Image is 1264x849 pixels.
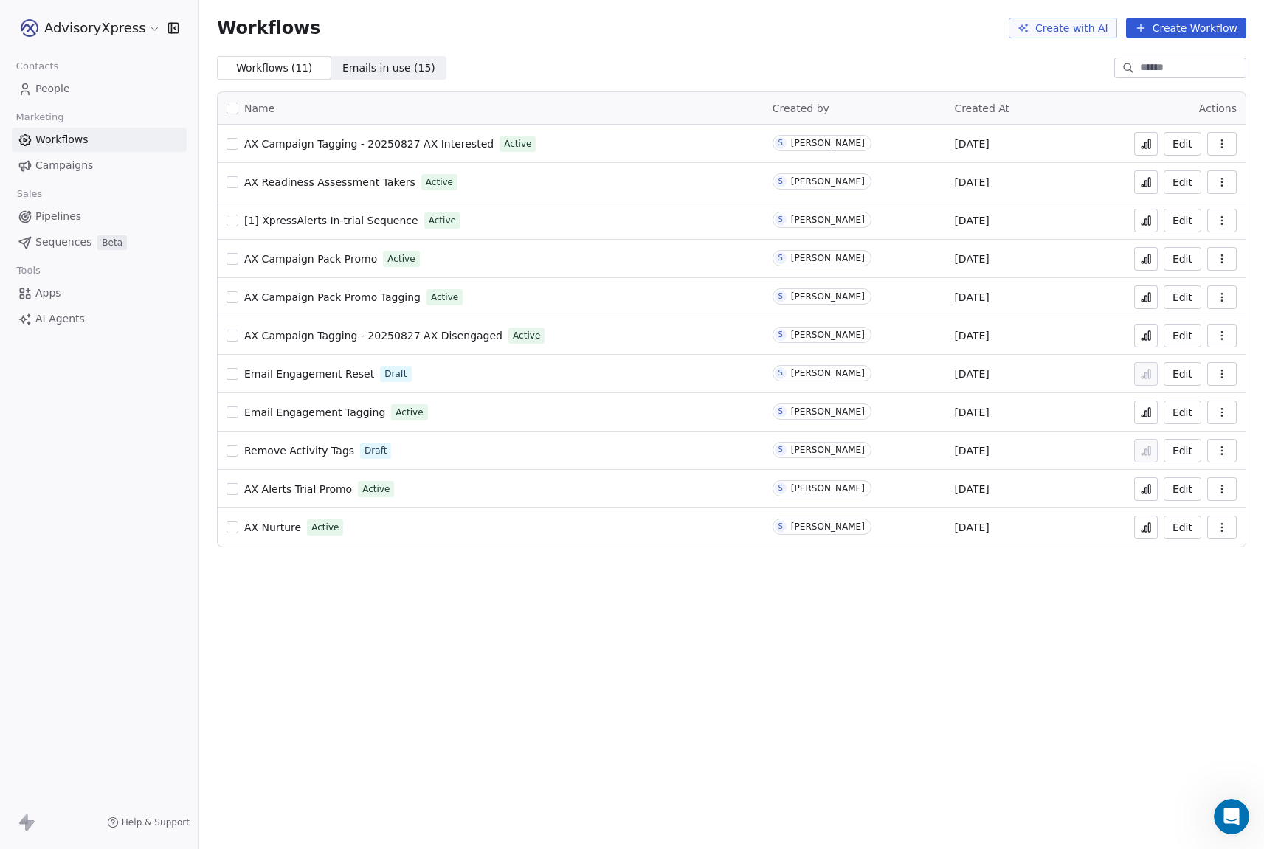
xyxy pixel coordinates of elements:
[12,307,187,331] a: AI Agents
[778,482,783,494] div: S
[1009,18,1117,38] button: Create with AI
[244,521,301,533] span: AX Nurture
[954,252,989,266] span: [DATE]
[244,138,494,150] span: AX Campaign Tagging - 20250827 AX Interested
[1164,247,1201,271] button: Edit
[98,460,196,519] button: Messages
[311,521,339,534] span: Active
[791,406,865,417] div: [PERSON_NAME]
[99,285,140,300] div: • [DATE]
[141,394,182,409] div: • [DATE]
[954,367,989,381] span: [DATE]
[244,213,418,228] a: [1] XpressAlerts In-trial Sequence
[244,443,354,458] a: Remove Activity Tags
[68,415,227,445] button: Send us a message
[244,482,352,496] a: AX Alerts Trial Promo
[954,405,989,420] span: [DATE]
[791,215,865,225] div: [PERSON_NAME]
[513,329,540,342] span: Active
[52,434,722,446] span: Hi, You will be able to segment such contacts through the filter : Contact Activity -> Email Open...
[778,137,783,149] div: S
[244,367,374,381] a: Email Engagement Reset
[1164,401,1201,424] button: Edit
[365,444,387,457] span: Draft
[35,132,89,148] span: Workflows
[954,213,989,228] span: [DATE]
[244,405,385,420] a: Email Engagement Tagging
[244,136,494,151] a: AX Campaign Tagging - 20250827 AX Interested
[244,175,415,190] a: AX Readiness Assessment Takers
[384,367,407,381] span: Draft
[791,483,865,493] div: [PERSON_NAME]
[504,137,531,150] span: Active
[1164,132,1201,156] button: Edit
[778,521,783,533] div: S
[141,448,182,464] div: • [DATE]
[778,406,783,417] div: S
[35,209,81,224] span: Pipelines
[35,285,61,301] span: Apps
[141,176,182,191] div: • [DATE]
[52,394,138,409] div: [PERSON_NAME]
[12,153,187,178] a: Campaigns
[1199,103,1237,114] span: Actions
[429,214,456,227] span: Active
[778,291,783,302] div: S
[17,379,46,409] img: Profile image for Harinder
[1126,18,1246,38] button: Create Workflow
[34,497,64,507] span: Home
[52,448,138,464] div: [PERSON_NAME]
[244,252,377,266] a: AX Campaign Pack Promo
[778,367,783,379] div: S
[1164,516,1201,539] button: Edit
[52,162,108,173] span: Ok, thanks
[431,291,458,304] span: Active
[35,235,91,250] span: Sequences
[52,176,138,191] div: [PERSON_NAME]
[362,482,390,496] span: Active
[244,368,374,380] span: Email Engagement Reset
[17,215,46,245] img: Profile image for Harinder
[244,330,503,342] span: AX Campaign Tagging - 20250827 AX Disengaged
[244,291,421,303] span: AX Campaign Pack Promo Tagging
[35,158,93,173] span: Campaigns
[1164,209,1201,232] button: Edit
[791,253,865,263] div: [PERSON_NAME]
[12,204,187,229] a: Pipelines
[244,328,503,343] a: AX Campaign Tagging - 20250827 AX Disengaged
[954,482,989,496] span: [DATE]
[10,106,70,128] span: Marketing
[244,176,415,188] span: AX Readiness Assessment Takers
[17,270,46,299] img: Profile image for Siddarth
[791,176,865,187] div: [PERSON_NAME]
[1164,285,1201,309] button: Edit
[197,460,295,519] button: Help
[778,444,783,456] div: S
[109,7,189,32] h1: Messages
[107,817,190,828] a: Help & Support
[18,15,157,41] button: AdvisoryXpress
[778,176,783,187] div: S
[35,311,85,327] span: AI Agents
[1164,170,1201,194] a: Edit
[1164,362,1201,386] button: Edit
[244,215,418,226] span: [1] XpressAlerts In-trial Sequence
[778,329,783,341] div: S
[12,281,187,305] a: Apps
[234,497,258,507] span: Help
[791,330,865,340] div: [PERSON_NAME]
[1164,324,1201,347] a: Edit
[107,66,148,82] div: • [DATE]
[244,101,274,117] span: Name
[21,19,38,37] img: AX_logo_device_1080.png
[122,817,190,828] span: Help & Support
[1164,477,1201,501] button: Edit
[52,230,138,246] div: [PERSON_NAME]
[954,290,989,305] span: [DATE]
[12,128,187,152] a: Workflows
[954,103,1009,114] span: Created At
[52,339,138,355] div: [PERSON_NAME]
